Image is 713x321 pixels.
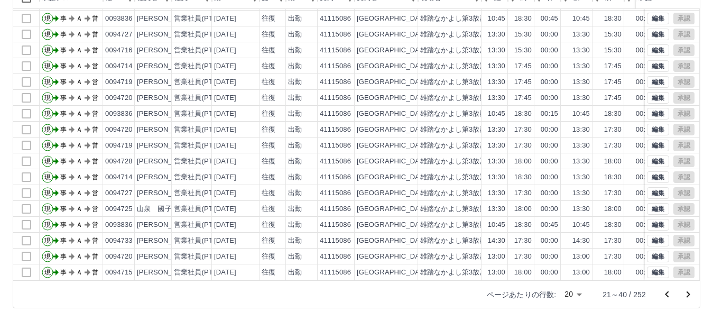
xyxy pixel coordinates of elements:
[488,204,505,214] div: 13:30
[357,125,430,135] div: [GEOGRAPHIC_DATA]
[514,77,532,87] div: 17:45
[357,172,430,182] div: [GEOGRAPHIC_DATA]
[105,188,133,198] div: 0094727
[488,125,505,135] div: 13:30
[44,126,51,133] text: 現
[488,141,505,151] div: 13:30
[262,141,275,151] div: 往復
[214,220,236,230] div: [DATE]
[288,109,302,119] div: 出勤
[262,204,275,214] div: 往復
[488,188,505,198] div: 13:30
[288,93,302,103] div: 出勤
[647,187,669,199] button: 編集
[320,125,351,135] div: 41115086
[174,77,229,87] div: 営業社員(PT契約)
[647,124,669,135] button: 編集
[105,125,133,135] div: 0094720
[76,205,82,213] text: Ａ
[92,126,98,133] text: 営
[420,236,514,246] div: 雄踏なかよし第3放課後児童会
[174,125,229,135] div: 営業社員(PT契約)
[92,158,98,165] text: 営
[357,204,430,214] div: [GEOGRAPHIC_DATA]
[288,236,302,246] div: 出勤
[288,172,302,182] div: 出勤
[541,188,558,198] div: 00:00
[647,60,669,72] button: 編集
[214,125,236,135] div: [DATE]
[320,220,351,230] div: 41115086
[420,141,514,151] div: 雄踏なかよし第3放課後児童会
[262,188,275,198] div: 往復
[420,77,514,87] div: 雄踏なかよし第3放課後児童会
[541,30,558,40] div: 00:00
[420,45,514,56] div: 雄踏なかよし第3放課後児童会
[214,93,236,103] div: [DATE]
[647,108,669,120] button: 編集
[541,14,558,24] div: 00:45
[92,94,98,102] text: 営
[105,93,133,103] div: 0094720
[214,61,236,71] div: [DATE]
[647,140,669,151] button: 編集
[288,188,302,198] div: 出勤
[636,125,653,135] div: 00:00
[105,61,133,71] div: 0094714
[514,125,532,135] div: 17:30
[647,251,669,262] button: 編集
[105,45,133,56] div: 0094716
[420,93,514,103] div: 雄踏なかよし第3放課後児童会
[320,188,351,198] div: 41115086
[320,157,351,167] div: 41115086
[604,236,622,246] div: 17:30
[514,204,532,214] div: 18:00
[320,172,351,182] div: 41115086
[137,141,195,151] div: [PERSON_NAME]
[541,125,558,135] div: 00:00
[76,110,82,117] text: Ａ
[60,189,67,197] text: 事
[636,109,653,119] div: 00:15
[647,203,669,215] button: 編集
[541,141,558,151] div: 00:00
[174,141,229,151] div: 営業社員(PT契約)
[174,109,229,119] div: 営業社員(PT契約)
[60,31,67,38] text: 事
[420,172,514,182] div: 雄踏なかよし第3放課後児童会
[560,287,586,302] div: 20
[514,141,532,151] div: 17:30
[488,236,505,246] div: 14:30
[262,220,275,230] div: 往復
[105,204,133,214] div: 0094725
[76,47,82,54] text: Ａ
[76,173,82,181] text: Ａ
[214,45,236,56] div: [DATE]
[92,31,98,38] text: 営
[137,30,195,40] div: [PERSON_NAME]
[572,204,590,214] div: 13:30
[92,78,98,86] text: 営
[44,94,51,102] text: 現
[60,126,67,133] text: 事
[514,236,532,246] div: 17:30
[647,155,669,167] button: 編集
[488,109,505,119] div: 10:45
[514,220,532,230] div: 18:30
[92,189,98,197] text: 営
[44,78,51,86] text: 現
[262,61,275,71] div: 往復
[214,236,236,246] div: [DATE]
[572,220,590,230] div: 10:45
[214,188,236,198] div: [DATE]
[137,157,195,167] div: [PERSON_NAME]
[262,45,275,56] div: 往復
[44,158,51,165] text: 現
[541,204,558,214] div: 00:00
[214,157,236,167] div: [DATE]
[262,172,275,182] div: 往復
[636,61,653,71] div: 00:00
[137,220,195,230] div: [PERSON_NAME]
[488,77,505,87] div: 13:30
[105,220,133,230] div: 0093836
